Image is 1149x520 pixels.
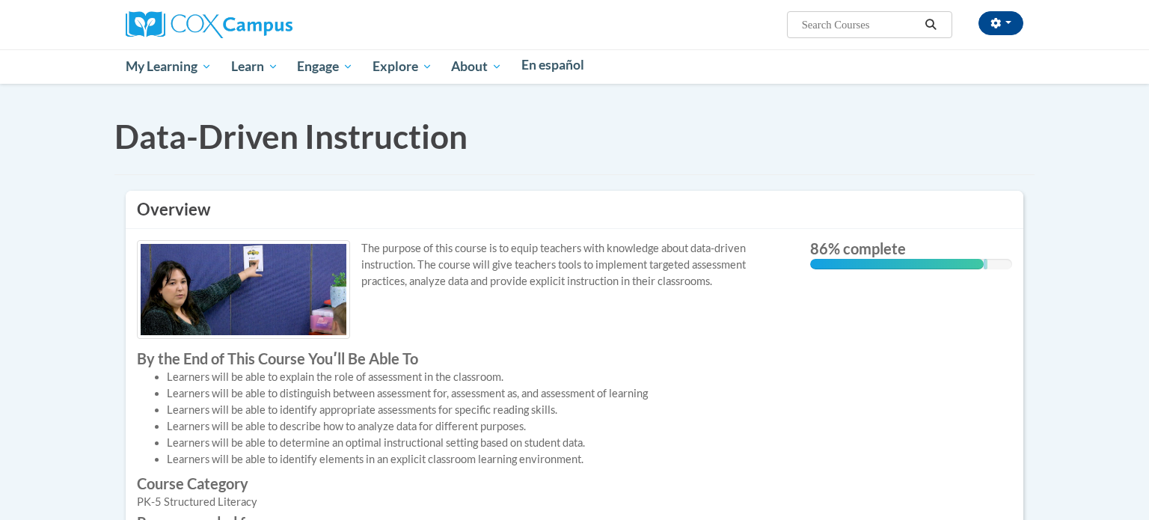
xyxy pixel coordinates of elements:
span: Explore [373,58,432,76]
span: Engage [297,58,353,76]
img: Course logo image [137,240,350,338]
li: Learners will be able to determine an optimal instructional setting based on student data. [167,435,788,451]
h3: Overview [137,198,1012,221]
div: 86% complete [810,259,984,269]
a: Cox Campus [126,17,292,30]
i:  [925,19,938,31]
a: My Learning [116,49,221,84]
span: My Learning [126,58,212,76]
span: Data-Driven Instruction [114,117,468,156]
span: En español [521,57,584,73]
a: About [442,49,512,84]
a: Engage [287,49,363,84]
a: Learn [221,49,288,84]
li: Learners will be able to distinguish between assessment for, assessment as, and assessment of lea... [167,385,788,402]
input: Search Courses [800,16,920,34]
a: En español [512,49,594,81]
label: By the End of This Course Youʹll Be Able To [137,350,788,367]
p: The purpose of this course is to equip teachers with knowledge about data-driven instruction. The... [137,240,788,290]
span: Learn [231,58,278,76]
img: Cox Campus [126,11,292,38]
a: Explore [363,49,442,84]
li: Learners will be able to identify appropriate assessments for specific reading skills. [167,402,788,418]
button: Search [920,16,943,34]
div: PK-5 Structured Literacy [137,494,788,510]
li: Learners will be able to describe how to analyze data for different purposes. [167,418,788,435]
div: Main menu [103,49,1046,84]
li: Learners will be able to identify elements in an explicit classroom learning environment. [167,451,788,468]
button: Account Settings [978,11,1023,35]
label: Course Category [137,475,788,492]
span: About [451,58,502,76]
div: 0.001% [984,259,987,269]
li: Learners will be able to explain the role of assessment in the classroom. [167,369,788,385]
label: 86% complete [810,240,1012,257]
